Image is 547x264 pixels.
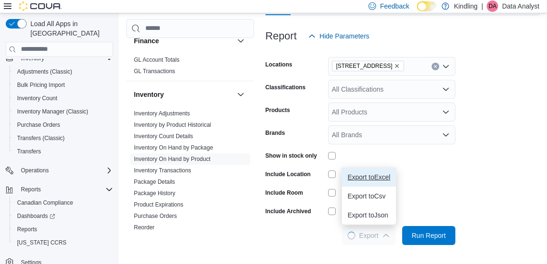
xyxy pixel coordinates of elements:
p: Data Analyst [502,0,539,12]
a: [US_STATE] CCRS [13,237,70,248]
button: Open list of options [442,63,450,70]
a: Inventory Count [13,93,61,104]
label: Classifications [265,84,306,91]
span: Canadian Compliance [13,197,113,208]
a: Transfers [134,235,158,242]
button: Open list of options [442,85,450,93]
span: Operations [17,165,113,176]
span: Inventory Manager (Classic) [17,108,88,115]
span: Operations [21,167,49,174]
a: GL Account Totals [134,56,179,63]
label: Include Location [265,170,311,178]
span: Inventory Count [13,93,113,104]
a: Dashboards [9,209,117,223]
button: Inventory [235,88,246,100]
span: Export [348,226,389,245]
button: Export toCsv [342,187,396,206]
div: Finance [126,54,254,80]
button: Open list of options [442,131,450,139]
a: Inventory On Hand by Package [134,144,213,151]
span: Dashboards [13,210,113,222]
button: Open list of options [442,108,450,116]
span: Package History [134,189,175,197]
span: Hide Parameters [320,31,369,41]
div: Inventory [126,107,254,248]
button: Reports [17,184,45,195]
a: Inventory Count Details [134,132,193,139]
span: Load All Apps in [GEOGRAPHIC_DATA] [27,19,113,38]
label: Show in stock only [265,152,317,160]
span: Export to Json [348,211,390,219]
p: | [481,0,483,12]
button: Canadian Compliance [9,196,117,209]
a: Inventory by Product Historical [134,121,211,128]
span: GL Transactions [134,67,175,75]
button: Remove 251 Lakeshore Rd East from selection in this group [394,63,400,69]
button: Inventory Count [9,92,117,105]
span: DA [489,0,497,12]
span: Inventory Count [17,94,57,102]
button: Export toExcel [342,168,396,187]
span: Export to Csv [348,192,390,200]
a: Inventory Adjustments [134,110,190,116]
a: Inventory On Hand by Product [134,155,210,162]
button: Hide Parameters [304,27,373,46]
img: Cova [19,1,62,11]
span: Reports [13,224,113,235]
span: Inventory Adjustments [134,109,190,117]
button: Inventory Manager (Classic) [9,105,117,118]
span: Inventory [21,55,44,62]
span: Reports [17,226,37,233]
span: Transfers [13,146,113,157]
button: Finance [235,35,246,46]
button: Operations [2,164,117,177]
button: LoadingExport [342,226,395,245]
a: Purchase Orders [13,119,64,131]
span: Bulk Pricing Import [13,79,113,91]
span: Reorder [134,223,154,231]
span: Adjustments (Classic) [13,66,113,77]
a: Bulk Pricing Import [13,79,69,91]
span: Dashboards [17,212,55,220]
h3: Inventory [134,89,164,99]
label: Brands [265,129,285,137]
a: GL Transactions [134,67,175,74]
a: Reports [13,224,41,235]
span: Purchase Orders [134,212,177,219]
span: Purchase Orders [17,121,60,129]
button: Transfers (Classic) [9,132,117,145]
span: Export to Excel [348,173,390,181]
a: Transfers [13,146,45,157]
span: Inventory Manager (Classic) [13,106,113,117]
span: [US_STATE] CCRS [17,239,66,246]
button: Adjustments (Classic) [9,65,117,78]
span: Run Report [412,231,446,240]
button: Purchase Orders [9,118,117,132]
span: Bulk Pricing Import [17,81,65,89]
a: Adjustments (Classic) [13,66,76,77]
button: Clear input [432,63,439,70]
span: Transfers [134,235,158,242]
a: Transfers (Classic) [13,132,68,144]
span: Inventory Transactions [134,166,191,174]
label: Locations [265,61,292,68]
button: Inventory [2,52,117,65]
a: Inventory Transactions [134,167,191,173]
a: Package Details [134,178,175,185]
span: Transfers [17,148,41,155]
span: Reports [17,184,113,195]
span: Transfers (Classic) [17,134,65,142]
div: Data Analyst [487,0,498,12]
button: Reports [2,183,117,196]
p: Kindling [454,0,478,12]
button: Inventory [17,53,48,64]
span: Washington CCRS [13,237,113,248]
span: [STREET_ADDRESS] [336,61,393,71]
span: Inventory On Hand by Package [134,143,213,151]
button: Export toJson [342,206,396,225]
button: Transfers [9,145,117,158]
